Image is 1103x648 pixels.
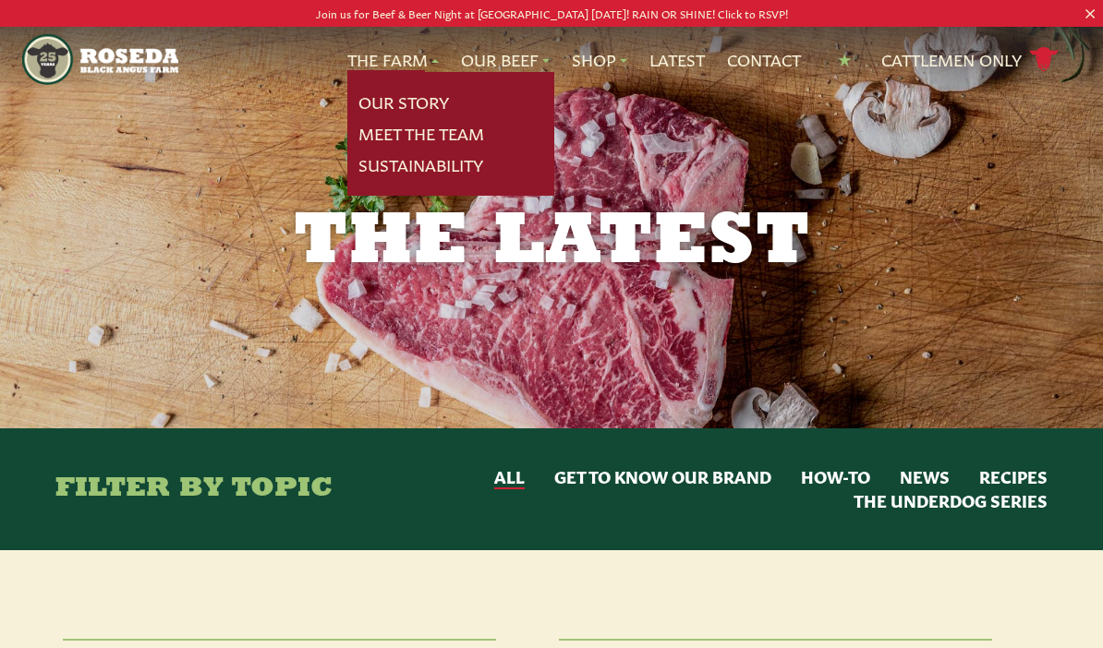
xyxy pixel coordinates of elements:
[22,27,1081,92] nav: Main Navigation
[881,43,1059,76] a: Cattlemen Only
[854,489,1048,513] button: The UnderDog Series
[347,48,439,72] a: The Farm
[358,153,483,177] a: Sustainability
[727,48,801,72] a: Contact
[358,122,484,146] a: Meet The Team
[979,465,1048,489] button: Recipes
[55,4,1048,23] p: Join us for Beef & Beer Night at [GEOGRAPHIC_DATA] [DATE]! RAIN OR SHINE! Click to RSVP!
[22,34,179,85] img: https://roseda.com/wp-content/uploads/2021/05/roseda-25-header.png
[358,90,449,114] a: Our Story
[461,48,550,72] a: Our Beef
[649,48,705,72] a: Latest
[554,465,771,489] button: Get to Know Our Brand
[494,465,525,489] button: All
[79,207,1024,281] h1: The Latest
[900,465,950,489] button: News
[55,474,333,504] h4: Filter By Topic
[572,48,627,72] a: Shop
[801,465,870,489] button: How-to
